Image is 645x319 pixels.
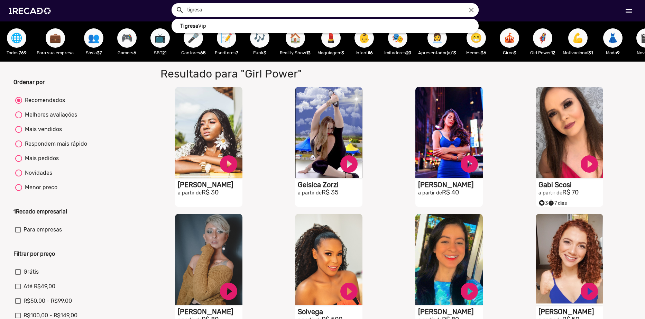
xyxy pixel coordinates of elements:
[22,154,59,163] div: Mais pedidos
[607,28,619,48] span: 👗
[97,50,102,55] b: 37
[49,28,61,48] span: 💼
[264,50,266,55] b: 3
[392,28,404,48] span: 🎭
[178,190,202,196] small: a partir de
[13,250,55,257] b: Filtrar por preço
[19,50,27,55] b: 769
[500,28,519,48] button: 🎪
[533,28,552,48] button: 🦸‍♀️
[431,28,443,48] span: 👩‍💼
[24,268,39,276] span: Grátis
[351,49,377,56] p: Infantil
[173,3,185,16] button: Example home icon
[22,183,57,192] div: Menor preco
[548,198,554,206] i: timer
[538,181,603,189] h1: Gabi Scosi
[175,87,242,178] video: S1RECADO vídeos dedicados para fãs e empresas
[537,28,549,48] span: 🦸‍♀️
[22,169,52,177] div: Novidades
[317,49,344,56] p: Maquiagem
[88,28,100,48] span: 👥
[37,49,74,56] p: Para sua empresa
[418,181,483,189] h1: [PERSON_NAME]
[339,154,359,174] a: play_circle_filled
[579,154,600,174] a: play_circle_filled
[213,49,240,56] p: Escritores
[548,200,554,206] small: timer
[538,200,545,206] small: stars
[529,49,556,56] p: Girl Power
[24,226,62,234] span: Para empresas
[286,28,305,48] button: 🏠
[114,49,140,56] p: Gamers
[22,140,87,148] div: Respondem mais rápido
[406,50,411,55] b: 20
[218,281,239,302] a: play_circle_filled
[22,125,62,134] div: Mais vendidos
[254,28,266,48] span: 🎶
[384,49,411,56] p: Imitadores
[579,281,600,302] a: play_circle_filled
[11,28,22,48] span: 🌐
[504,28,515,48] span: 🎪
[289,28,301,48] span: 🏠
[217,28,236,48] button: 📝
[617,50,620,55] b: 9
[459,154,480,174] a: play_circle_filled
[187,28,199,48] span: 🎤
[24,282,55,291] span: Até R$49,00
[588,50,593,55] b: 31
[81,49,107,56] p: Sósia
[13,79,45,85] b: Ordenar por
[3,49,30,56] p: Todos
[22,111,77,119] div: Melhores avaliações
[180,49,206,56] p: Cantores
[298,181,362,189] h1: Geisica Zorzi
[563,49,593,56] p: Motivacional
[538,190,562,196] small: a partir de
[200,50,206,55] b: 65
[370,50,373,55] b: 6
[481,50,486,55] b: 36
[184,28,203,48] button: 🎤
[415,87,483,178] video: S1RECADO vídeos dedicados para fãs e empresas
[13,208,67,215] b: 1Recado empresarial
[452,50,456,55] b: 13
[538,200,548,206] span: 3
[46,28,65,48] button: 💼
[7,28,26,48] button: 🌐
[463,49,489,56] p: Memes
[147,49,173,56] p: SBT
[418,189,483,197] h2: R$ 40
[182,3,479,17] input: Pesquisar...
[468,6,475,14] i: close
[178,181,242,189] h1: [PERSON_NAME]
[427,28,447,48] button: 👩‍💼
[514,50,516,55] b: 3
[551,50,555,55] b: 12
[418,308,483,316] h1: [PERSON_NAME]
[155,67,466,80] h1: Resultado para "Girl Power"
[117,28,137,48] button: 🎮
[603,28,623,48] button: 👗
[325,28,337,48] span: 💄
[568,28,588,48] button: 💪
[538,308,603,316] h1: [PERSON_NAME]
[600,49,626,56] p: Moda
[388,28,407,48] button: 🎭
[418,190,442,196] small: a partir de
[572,28,584,48] span: 💪
[176,6,184,14] mat-icon: Example home icon
[354,28,374,48] button: 👶
[295,87,362,178] video: S1RECADO vídeos dedicados para fãs e empresas
[162,50,166,55] b: 21
[250,28,269,48] button: 🎶
[178,308,242,316] h1: [PERSON_NAME]
[133,50,136,55] b: 6
[22,96,65,104] div: Recomendados
[298,308,362,316] h1: Solvega
[536,214,603,305] video: S1RECADO vídeos dedicados para fãs e empresas
[175,214,242,305] video: S1RECADO vídeos dedicados para fãs e empresas
[470,28,482,48] span: 😁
